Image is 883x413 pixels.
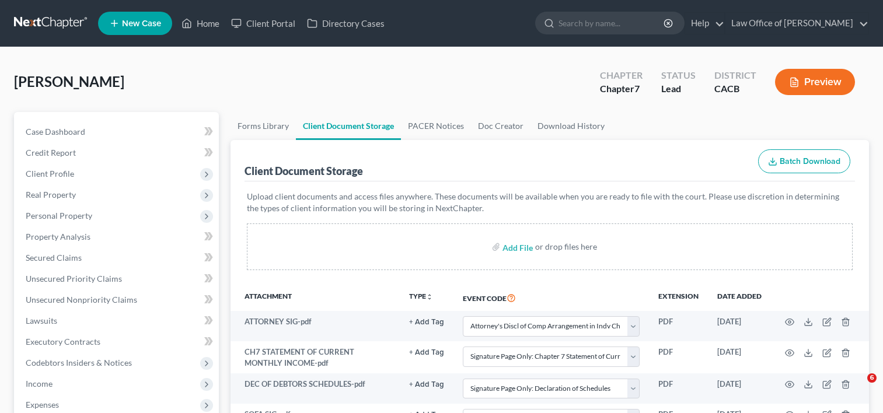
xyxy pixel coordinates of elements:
td: [DATE] [708,311,771,341]
span: Case Dashboard [26,127,85,136]
a: Unsecured Priority Claims [16,268,219,289]
th: Date added [708,284,771,311]
button: TYPEunfold_more [409,293,433,300]
input: Search by name... [559,12,665,34]
button: Preview [775,69,855,95]
span: [PERSON_NAME] [14,73,124,90]
span: Secured Claims [26,253,82,262]
a: Executory Contracts [16,331,219,352]
a: Case Dashboard [16,121,219,142]
td: ATTORNEY SIG-pdf [231,311,400,341]
div: CACB [714,82,756,96]
span: 6 [867,373,877,383]
th: Extension [649,284,708,311]
a: Home [176,13,225,34]
p: Upload client documents and access files anywhere. These documents will be available when you are... [247,191,853,214]
a: + Add Tag [409,316,444,327]
td: [DATE] [708,341,771,373]
span: Income [26,379,53,388]
span: Lawsuits [26,316,57,325]
a: + Add Tag [409,379,444,390]
button: Batch Download [758,149,850,174]
a: Help [685,13,724,34]
span: Client Profile [26,169,74,178]
td: PDF [649,373,708,404]
iframe: Intercom live chat [843,373,871,401]
span: Executory Contracts [26,337,100,346]
button: + Add Tag [409,349,444,356]
span: Real Property [26,190,76,199]
button: + Add Tag [409,318,444,326]
a: + Add Tag [409,346,444,358]
a: Doc Creator [471,112,531,140]
span: Property Analysis [26,232,90,242]
th: Attachment [231,284,400,311]
div: District [714,69,756,82]
a: Client Portal [225,13,301,34]
span: Batch Download [780,156,840,166]
div: Lead [661,82,696,96]
a: Law Office of [PERSON_NAME] [725,13,868,34]
span: New Case [122,19,161,28]
button: + Add Tag [409,381,444,388]
td: PDF [649,311,708,341]
div: Client Document Storage [245,164,363,178]
a: Directory Cases [301,13,390,34]
span: Codebtors Insiders & Notices [26,358,132,367]
i: unfold_more [426,293,433,300]
td: DEC OF DEBTORS SCHEDULES-pdf [231,373,400,404]
div: Status [661,69,696,82]
a: Forms Library [231,112,296,140]
a: Property Analysis [16,226,219,247]
a: Download History [531,112,612,140]
span: Expenses [26,400,59,409]
a: Unsecured Nonpriority Claims [16,289,219,310]
div: or drop files here [535,241,597,253]
div: Chapter [600,82,643,96]
div: Chapter [600,69,643,82]
span: Unsecured Nonpriority Claims [26,295,137,304]
a: Lawsuits [16,310,219,331]
span: Personal Property [26,211,92,220]
a: Credit Report [16,142,219,163]
span: Unsecured Priority Claims [26,274,122,283]
a: Client Document Storage [296,112,401,140]
a: Secured Claims [16,247,219,268]
span: Credit Report [26,148,76,157]
td: PDF [649,341,708,373]
span: 7 [634,83,640,94]
td: CH7 STATEMENT OF CURRENT MONTHLY INCOME-pdf [231,341,400,373]
th: Event Code [453,284,649,311]
td: [DATE] [708,373,771,404]
a: PACER Notices [401,112,471,140]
